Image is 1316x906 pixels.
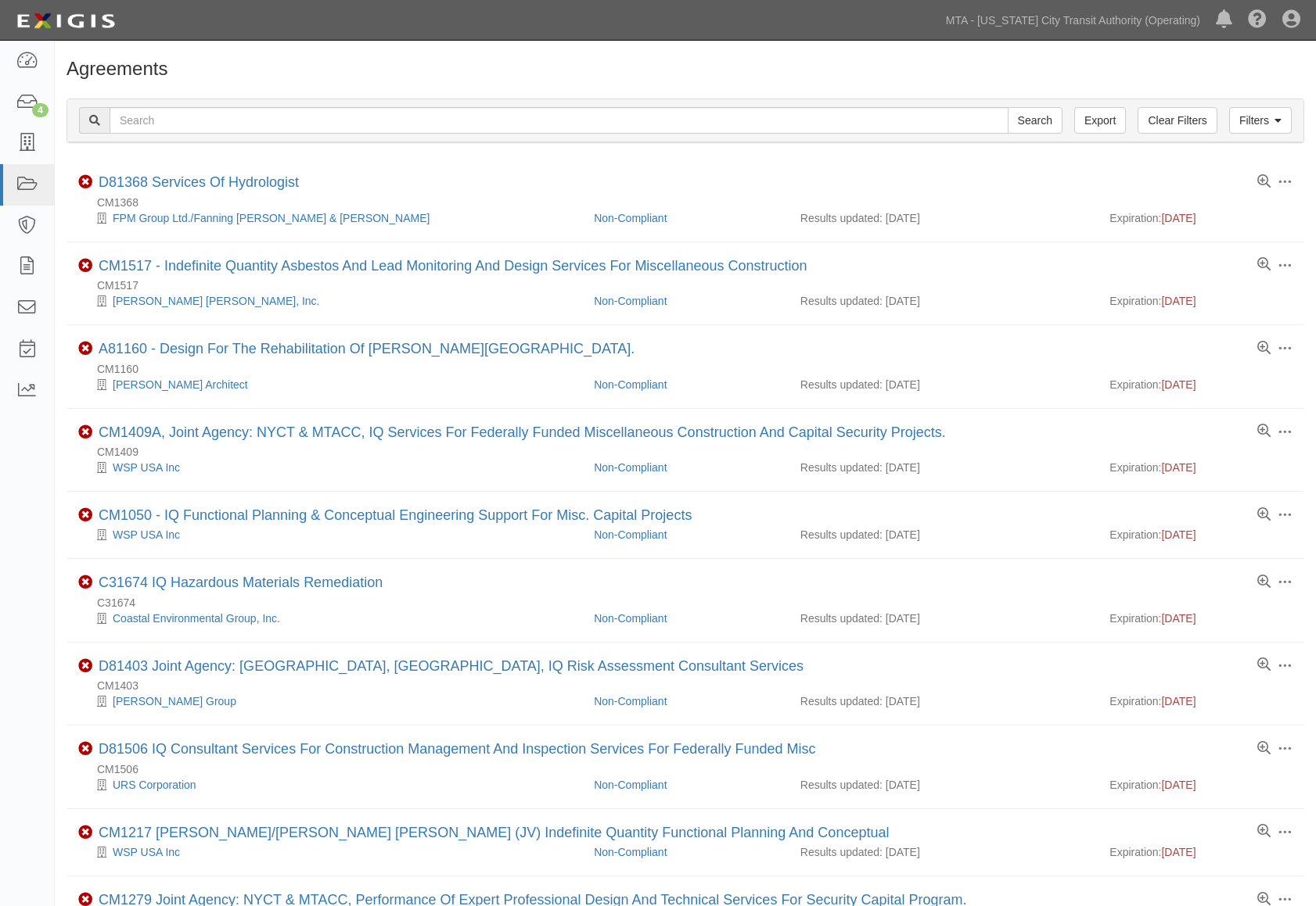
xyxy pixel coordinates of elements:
[800,460,1087,475] div: Results updated: [DATE]
[594,695,667,707] a: Non-Compliant
[78,361,1304,377] div: CM1160
[594,779,667,791] a: Non-Compliant
[78,761,1304,777] div: CM1506
[113,846,180,858] a: WSP USA Inc
[99,741,815,757] a: D81506 IQ Consultant Services For Construction Management And Inspection Services For Federally F...
[78,195,1304,210] div: CM1368
[78,777,582,793] div: URS Corporation
[1109,527,1293,543] div: Expiration:
[110,107,1009,134] input: Search
[78,575,92,589] i: Non-Compliant
[1074,107,1126,134] a: Export
[1138,107,1217,134] a: Clear Filters
[1161,212,1196,224] span: [DATE]
[1161,461,1196,474] span: [DATE]
[99,658,804,675] div: D81403 Joint Agency: NYCT, MNRR, IQ Risk Assessment Consultant Services
[99,741,815,758] div: D81506 IQ Consultant Services For Construction Management And Inspection Services For Federally F...
[99,341,635,358] div: A81160 - Design For The Rehabilitation Of Myrtle-wyckoff Station Complex.
[1257,258,1271,272] a: View results summary
[78,377,582,392] div: Richard Dattner Architect
[78,210,582,226] div: FPM Group Ltd./Fanning Phillips & Molnar
[1109,210,1293,226] div: Expiration:
[594,461,667,474] a: Non-Compliant
[78,595,1304,611] div: C31674
[1161,846,1196,858] span: [DATE]
[800,693,1087,709] div: Results updated: [DATE]
[1257,508,1271,522] a: View results summary
[78,259,92,273] i: Non-Compliant
[99,258,807,275] div: CM1517 - Indefinite Quantity Asbestos And Lead Monitoring And Design Services For Miscellaneous C...
[1109,460,1293,475] div: Expiration:
[800,293,1087,309] div: Results updated: [DATE]
[594,846,667,858] a: Non-Compliant
[99,424,946,442] div: CM1409A, Joint Agency: NYCT & MTACC, IQ Services For Federally Funded Miscellaneous Construction ...
[78,527,582,543] div: WSP USA Inc
[99,825,889,842] div: CM1217 Richard Dattner/Parsons Brinckerhoff (JV) Indefinite Quantity Functional Planning And Conc...
[99,575,383,590] a: C31674 IQ Hazardous Materials Remediation
[78,278,1304,293] div: CM1517
[1257,424,1271,439] a: View results summary
[113,378,248,391] a: [PERSON_NAME] Architect
[78,508,92,522] i: Non-Compliant
[1161,378,1196,391] span: [DATE]
[1109,693,1293,709] div: Expiration:
[99,507,692,523] a: CM1050 - IQ Functional Planning & Conceptual Engineering Support For Misc. Capital Projects
[78,425,92,439] i: Non-Compliant
[800,611,1087,626] div: Results updated: [DATE]
[78,342,92,356] i: Non-Compliant
[99,658,804,674] a: D81403 Joint Agency: [GEOGRAPHIC_DATA], [GEOGRAPHIC_DATA], IQ Risk Assessment Consultant Services
[78,460,582,475] div: WSP USA Inc
[1161,295,1196,307] span: [DATE]
[78,844,582,860] div: WSP USA Inc
[1109,777,1293,793] div: Expiration:
[113,612,280,625] a: Coastal Environmental Group, Inc.
[78,742,92,756] i: Non-Compliant
[78,825,92,840] i: Non-Compliant
[1257,658,1271,672] a: View results summary
[800,844,1087,860] div: Results updated: [DATE]
[78,659,92,673] i: Non-Compliant
[1257,742,1271,756] a: View results summary
[99,424,946,440] a: CM1409A, Joint Agency: NYCT & MTACC, IQ Services For Federally Funded Miscellaneous Construction ...
[78,444,1304,460] div: CM1409
[67,59,1304,79] h1: Agreements
[99,174,299,192] div: D81368 Services Of Hydrologist
[1109,611,1293,626] div: Expiration:
[800,527,1087,543] div: Results updated: [DATE]
[1248,11,1267,30] i: Help Center - Complianz
[594,212,667,224] a: Non-Compliant
[1109,293,1293,309] div: Expiration:
[938,5,1208,36] a: MTA - [US_STATE] City Transit Authority (Operating)
[1109,844,1293,860] div: Expiration:
[99,174,299,190] a: D81368 Services Of Hydrologist
[78,175,92,189] i: Non-Compliant
[1008,107,1063,134] input: Search
[113,779,196,791] a: URS Corporation
[1161,695,1196,707] span: [DATE]
[1257,175,1271,189] a: View results summary
[78,293,582,309] div: Parsons Brinckerhoff, Inc.
[800,377,1087,392] div: Results updated: [DATE]
[1257,825,1271,839] a: View results summary
[1161,528,1196,541] span: [DATE]
[1229,107,1292,134] a: Filters
[113,528,180,541] a: WSP USA Inc
[99,825,889,840] a: CM1217 [PERSON_NAME]/[PERSON_NAME] [PERSON_NAME] (JV) Indefinite Quantity Functional Planning And...
[99,341,635,356] a: A81160 - Design For The Rehabilitation Of [PERSON_NAME][GEOGRAPHIC_DATA].
[32,103,49,117] div: 4
[594,612,667,625] a: Non-Compliant
[1257,575,1271,589] a: View results summary
[78,693,582,709] div: Louis Berger Group
[99,258,807,274] a: CM1517 - Indefinite Quantity Asbestos And Lead Monitoring And Design Services For Miscellaneous C...
[1109,377,1293,392] div: Expiration:
[78,611,582,626] div: Coastal Environmental Group, Inc.
[99,507,692,525] div: CM1050 - IQ Functional Planning & Conceptual Engineering Support For Misc. Capital Projects
[113,461,180,474] a: WSP USA Inc
[113,295,320,307] a: [PERSON_NAME] [PERSON_NAME], Inc.
[800,777,1087,793] div: Results updated: [DATE]
[1161,779,1196,791] span: [DATE]
[594,378,667,391] a: Non-Compliant
[78,678,1304,693] div: CM1403
[113,212,430,224] a: FPM Group Ltd./Fanning [PERSON_NAME] & [PERSON_NAME]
